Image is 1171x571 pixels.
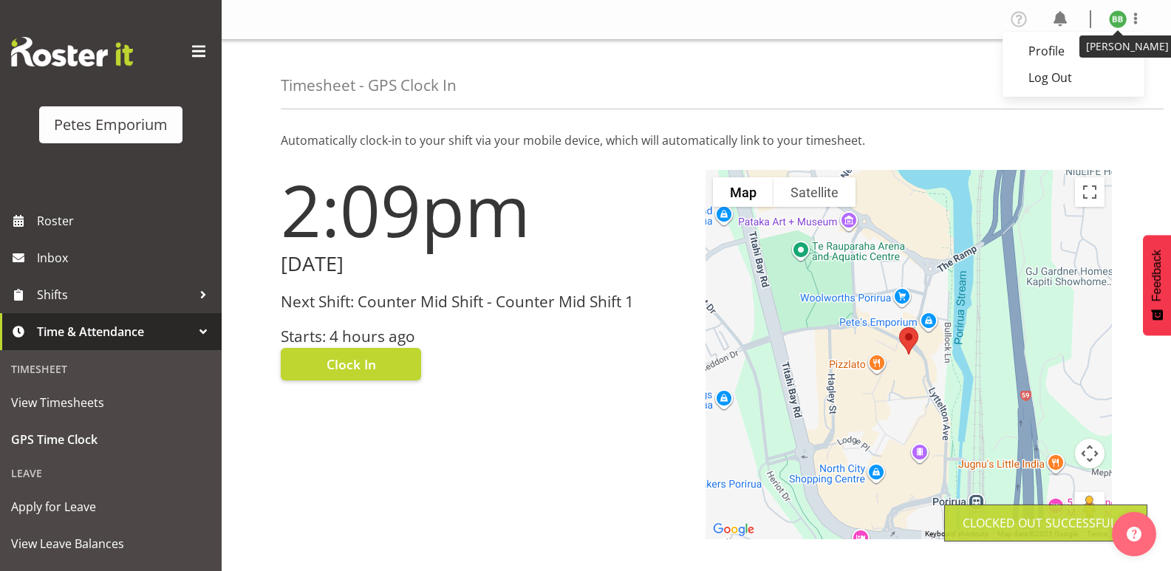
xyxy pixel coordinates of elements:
span: Inbox [37,247,214,269]
button: Show satellite imagery [774,177,856,207]
img: Rosterit website logo [11,37,133,66]
a: Profile [1003,38,1144,64]
a: View Timesheets [4,384,218,421]
button: Keyboard shortcuts [925,529,989,539]
p: Automatically clock-in to your shift via your mobile device, which will automatically link to you... [281,131,1112,149]
button: Drag Pegman onto the map to open Street View [1075,492,1105,522]
a: Open this area in Google Maps (opens a new window) [709,520,758,539]
span: View Leave Balances [11,533,211,555]
span: Roster [37,210,214,232]
h3: Next Shift: Counter Mid Shift - Counter Mid Shift 1 [281,293,688,310]
span: Clock In [327,355,376,374]
img: beena-bist9974.jpg [1109,10,1127,28]
a: View Leave Balances [4,525,218,562]
a: Log Out [1003,64,1144,91]
span: Shifts [37,284,192,306]
span: View Timesheets [11,392,211,414]
a: GPS Time Clock [4,421,218,458]
h3: Starts: 4 hours ago [281,328,688,345]
span: GPS Time Clock [11,428,211,451]
span: Time & Attendance [37,321,192,343]
div: Petes Emporium [54,114,168,136]
button: Clock In [281,348,421,380]
span: Apply for Leave [11,496,211,518]
button: Feedback - Show survey [1143,235,1171,335]
button: Map camera controls [1075,439,1105,468]
span: Feedback [1150,250,1164,301]
img: Google [709,520,758,539]
div: Timesheet [4,354,218,384]
a: Apply for Leave [4,488,218,525]
h4: Timesheet - GPS Clock In [281,77,457,94]
div: Leave [4,458,218,488]
img: help-xxl-2.png [1127,527,1141,541]
div: Clocked out Successfully [963,514,1129,532]
h2: [DATE] [281,253,688,276]
button: Toggle fullscreen view [1075,177,1105,207]
h1: 2:09pm [281,170,688,250]
button: Show street map [713,177,774,207]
